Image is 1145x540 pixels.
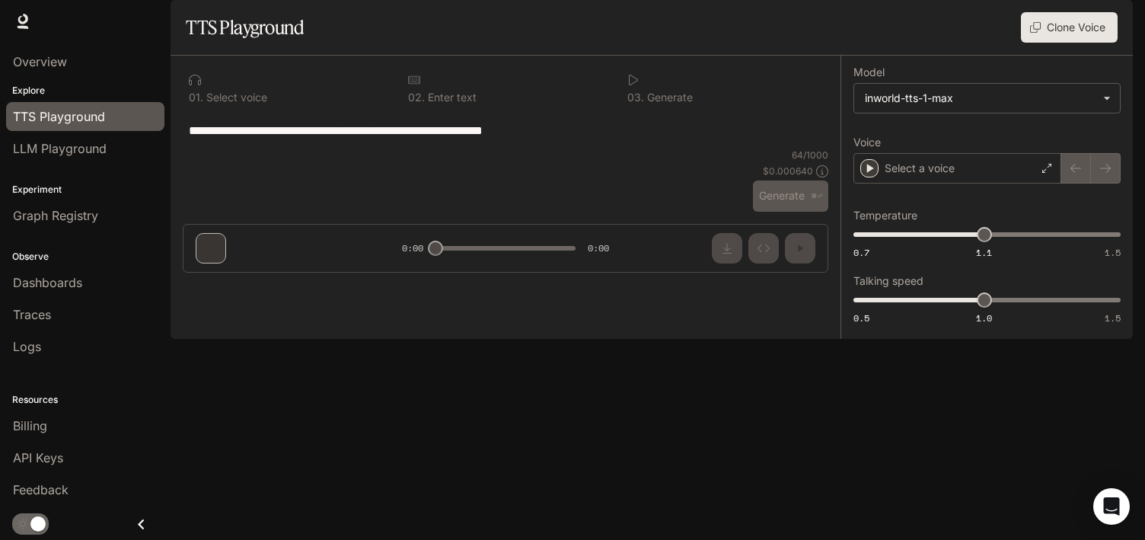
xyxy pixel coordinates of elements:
[627,92,644,103] p: 0 3 .
[853,210,917,221] p: Temperature
[1093,488,1130,525] div: Open Intercom Messenger
[853,137,881,148] p: Voice
[186,12,304,43] h1: TTS Playground
[853,67,885,78] p: Model
[644,92,693,103] p: Generate
[792,149,828,161] p: 64 / 1000
[865,91,1096,106] div: inworld-tts-1-max
[853,312,869,324] span: 0.5
[853,246,869,259] span: 0.7
[885,161,955,176] p: Select a voice
[1105,246,1121,259] span: 1.5
[853,276,923,286] p: Talking speed
[1105,312,1121,324] span: 1.5
[425,92,477,103] p: Enter text
[203,92,267,103] p: Select voice
[189,92,203,103] p: 0 1 .
[408,92,425,103] p: 0 2 .
[1021,12,1118,43] button: Clone Voice
[976,312,992,324] span: 1.0
[854,84,1120,113] div: inworld-tts-1-max
[763,165,813,177] p: $ 0.000640
[976,246,992,259] span: 1.1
